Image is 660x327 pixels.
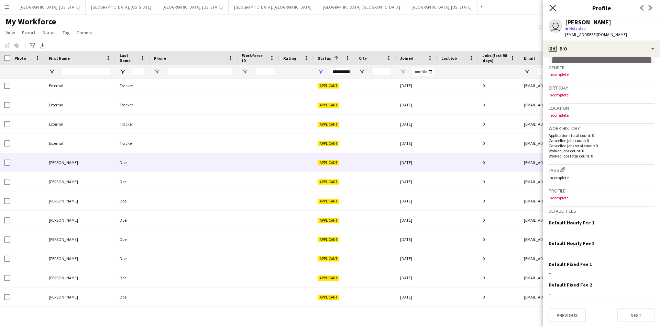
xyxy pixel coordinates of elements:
div: [EMAIL_ADDRESS][DOMAIN_NAME] [520,172,561,191]
h3: Default Fixed Fee 1 [549,261,592,267]
h3: Work history [549,125,654,131]
div: -- [549,229,654,235]
h3: Default Hourly Fee 2 [549,240,594,246]
p: Incomplete [549,92,654,97]
div: [EMAIL_ADDRESS][DOMAIN_NAME] [520,230,561,249]
div: 0 [478,76,520,95]
div: Doe [115,249,150,268]
h3: Gender [549,65,654,71]
span: Workforce ID [242,53,267,63]
span: Status [318,56,331,61]
div: [PERSON_NAME] [45,249,115,268]
div: 0 [478,172,520,191]
span: View [5,30,15,36]
div: [EMAIL_ADDRESS][DOMAIN_NAME] [520,288,561,306]
div: [DATE] [396,134,437,153]
span: City [359,56,367,61]
p: Cancelled jobs count: 0 [549,138,654,143]
span: First Name [49,56,70,61]
h3: Tags [549,166,654,173]
div: Doe [115,172,150,191]
input: Email Filter Input [536,68,557,76]
div: Doe [115,307,150,326]
span: My Workforce [5,16,56,27]
p: Incomplete [549,175,654,180]
div: [DATE] [396,249,437,268]
span: Status [42,30,56,36]
div: 0 [478,134,520,153]
div: 0 [478,191,520,210]
div: Tracker [115,134,150,153]
div: Doe [115,191,150,210]
span: Applicant [318,237,339,242]
span: Photo [14,56,26,61]
div: [PERSON_NAME] [45,191,115,210]
div: Doe [115,230,150,249]
a: Export [19,28,38,37]
h3: Default Hourly Fee 1 [549,220,594,226]
div: Doe [115,268,150,287]
div: 0 [478,230,520,249]
button: Open Filter Menu [318,69,324,75]
div: External [45,76,115,95]
div: [PERSON_NAME] [45,268,115,287]
a: Status [40,28,58,37]
h3: Location [549,105,654,111]
div: -- [549,249,654,256]
p: Applications total count: 0 [549,133,654,138]
button: [GEOGRAPHIC_DATA], [US_STATE] [157,0,229,14]
app-action-btn: Export XLSX [38,42,47,50]
div: 0 [478,268,520,287]
input: Phone Filter Input [166,68,234,76]
div: [DATE] [396,172,437,191]
span: Applicant [318,179,339,185]
div: [PERSON_NAME] [45,288,115,306]
div: [EMAIL_ADDRESS][DOMAIN_NAME] [520,249,561,268]
div: [PERSON_NAME] [45,211,115,230]
span: Export [22,30,35,36]
span: Applicant [318,218,339,223]
div: Bio [543,40,660,57]
div: [EMAIL_ADDRESS][DOMAIN_NAME] [520,268,561,287]
div: 0 [478,288,520,306]
div: Tracker [115,76,150,95]
input: First Name Filter Input [61,68,111,76]
button: Open Filter Menu [524,69,530,75]
h3: Default fees [549,208,654,214]
div: External [45,134,115,153]
div: Tracker [115,115,150,133]
p: Incomplete [549,195,654,200]
button: [GEOGRAPHIC_DATA], [US_STATE] [406,0,477,14]
span: Email [524,56,535,61]
div: Doe [115,153,150,172]
div: Tracker [115,95,150,114]
div: [DATE] [396,230,437,249]
div: [DATE] [396,268,437,287]
div: [DATE] [396,76,437,95]
button: Open Filter Menu [154,69,160,75]
div: Doe [115,288,150,306]
p: Worked jobs count: 0 [549,148,654,153]
div: External [45,115,115,133]
div: [DATE] [396,153,437,172]
span: Applicant [318,256,339,261]
span: Rating [283,56,296,61]
span: Last Name [120,53,137,63]
input: City Filter Input [371,68,392,76]
div: 0 [478,153,520,172]
span: Applicant [318,103,339,108]
p: Incomplete [549,113,654,118]
button: Open Filter Menu [359,69,365,75]
div: 0 [478,211,520,230]
input: Last Name Filter Input [132,68,146,76]
div: [PERSON_NAME] [565,19,611,25]
h3: Profile [549,188,654,194]
button: [GEOGRAPHIC_DATA], [US_STATE] [14,0,86,14]
div: 0 [478,249,520,268]
div: [DATE] [396,191,437,210]
span: Phone [154,56,166,61]
input: Joined Filter Input [412,68,433,76]
span: Joined [400,56,414,61]
p: Cancelled jobs total count: 0 [549,143,654,148]
span: Incomplete [549,72,569,77]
